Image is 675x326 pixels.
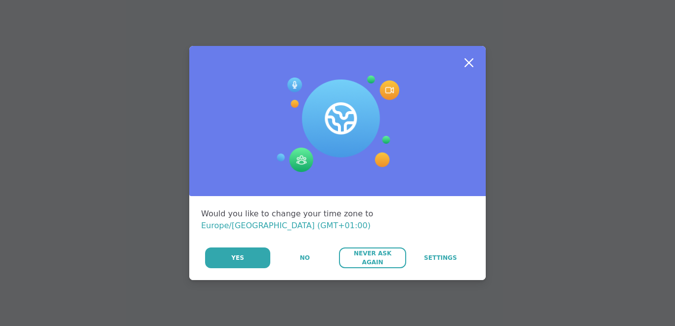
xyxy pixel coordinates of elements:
[424,253,457,262] span: Settings
[205,247,270,268] button: Yes
[300,253,310,262] span: No
[276,76,399,172] img: Session Experience
[407,247,474,268] a: Settings
[339,247,406,268] button: Never Ask Again
[201,221,371,230] span: Europe/[GEOGRAPHIC_DATA] (GMT+01:00)
[201,208,474,232] div: Would you like to change your time zone to
[231,253,244,262] span: Yes
[271,247,338,268] button: No
[344,249,401,267] span: Never Ask Again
